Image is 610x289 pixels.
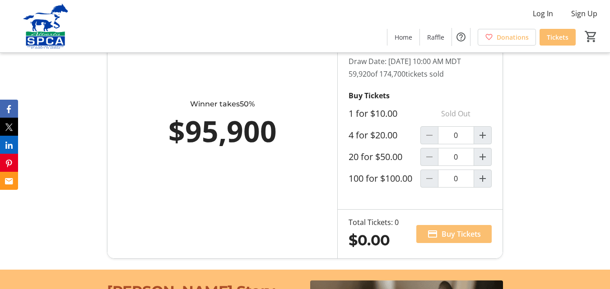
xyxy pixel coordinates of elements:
p: Draw Date: [DATE] 10:00 AM MDT [349,56,491,67]
div: Winner takes [147,99,298,110]
a: Home [387,29,419,46]
a: Raffle [420,29,452,46]
strong: Buy Tickets [349,91,390,101]
span: Tickets [547,32,568,42]
span: 50% [240,100,255,108]
div: $0.00 [349,229,399,251]
button: Increment by one [474,170,491,187]
a: Donations [478,29,536,46]
button: Cart [583,28,599,45]
span: Donations [497,32,529,42]
span: of 174,700 [371,69,405,79]
span: Sign Up [571,8,597,19]
a: Tickets [540,29,576,46]
img: Alberta SPCA's Logo [5,4,86,49]
p: 59,920 tickets sold [349,69,491,79]
button: Help [452,28,470,46]
label: 20 for $50.00 [349,151,402,162]
label: 100 for $100.00 [349,173,412,184]
label: 1 for $10.00 [349,108,397,119]
span: Raffle [427,32,444,42]
div: $95,900 [147,110,298,153]
button: Buy Tickets [416,225,492,243]
button: Sign Up [564,6,605,21]
span: Log In [533,8,553,19]
span: Buy Tickets [442,229,481,239]
button: Increment by one [474,148,491,165]
button: Log In [526,6,560,21]
div: Total Tickets: 0 [349,217,399,228]
span: Home [395,32,412,42]
p: Sold Out [420,105,492,123]
label: 4 for $20.00 [349,130,397,141]
button: Increment by one [474,127,491,144]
